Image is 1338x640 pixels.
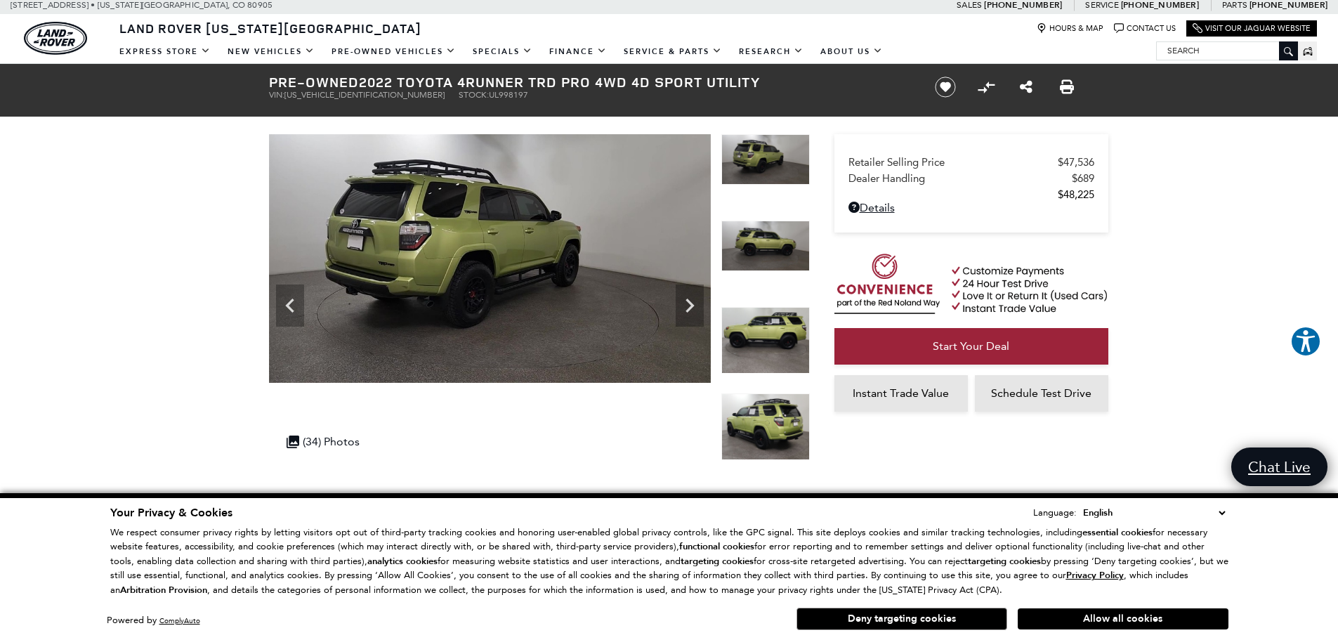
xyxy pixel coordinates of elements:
a: Service & Parts [615,39,730,64]
div: Powered by [107,616,200,625]
a: Specials [464,39,541,64]
a: Land Rover [US_STATE][GEOGRAPHIC_DATA] [111,20,430,37]
button: Save vehicle [930,76,961,98]
button: Deny targeting cookies [796,608,1007,630]
a: $48,225 [848,188,1094,201]
span: Dealer Handling [848,172,1072,185]
button: Allow all cookies [1018,608,1228,629]
select: Language Select [1080,505,1228,521]
nav: Main Navigation [111,39,891,64]
span: Schedule Test Drive [991,386,1091,400]
span: Instant Trade Value [853,386,949,400]
a: EXPRESS STORE [111,39,219,64]
span: $47,536 [1058,156,1094,169]
div: Language: [1033,508,1077,517]
a: About Us [812,39,891,64]
span: $48,225 [1058,188,1094,201]
span: [US_VEHICLE_IDENTIFICATION_NUMBER] [284,90,445,100]
img: Used 2022 Lime Rush Toyota TRD Pro image 8 [269,134,711,383]
strong: targeting cookies [968,555,1041,568]
a: Chat Live [1231,448,1327,486]
img: Used 2022 Lime Rush Toyota TRD Pro image 8 [721,134,810,185]
a: Dealer Handling $689 [848,172,1094,185]
img: Land Rover [24,22,87,55]
u: Privacy Policy [1066,569,1124,582]
a: Details [848,201,1094,214]
span: Start Your Deal [933,339,1009,353]
a: New Vehicles [219,39,323,64]
span: $689 [1072,172,1094,185]
p: We respect consumer privacy rights by letting visitors opt out of third-party tracking cookies an... [110,525,1228,598]
strong: Pre-Owned [269,72,359,91]
div: (34) Photos [280,428,367,455]
input: Search [1157,42,1297,59]
img: Used 2022 Lime Rush Toyota TRD Pro image 11 [721,393,810,460]
span: Land Rover [US_STATE][GEOGRAPHIC_DATA] [119,20,421,37]
span: Retailer Selling Price [848,156,1058,169]
span: Your Privacy & Cookies [110,505,232,521]
a: Contact Us [1114,23,1176,34]
span: UL998197 [489,90,528,100]
span: Chat Live [1241,457,1318,476]
a: ComplyAuto [159,616,200,625]
img: Used 2022 Lime Rush Toyota TRD Pro image 10 [721,307,810,374]
a: land-rover [24,22,87,55]
div: Previous [276,285,304,327]
span: Stock: [459,90,489,100]
a: Visit Our Jaguar Website [1193,23,1311,34]
img: Used 2022 Lime Rush Toyota TRD Pro image 9 [721,221,810,271]
button: Compare Vehicle [976,77,997,98]
aside: Accessibility Help Desk [1290,326,1321,360]
strong: Arbitration Provision [120,584,207,596]
a: Pre-Owned Vehicles [323,39,464,64]
a: Print this Pre-Owned 2022 Toyota 4Runner TRD Pro 4WD 4D Sport Utility [1060,79,1074,96]
div: Next [676,285,704,327]
strong: essential cookies [1082,526,1153,539]
a: Hours & Map [1037,23,1103,34]
strong: targeting cookies [681,555,754,568]
span: VIN: [269,90,284,100]
a: Schedule Test Drive [975,375,1108,412]
a: Research [730,39,812,64]
button: Explore your accessibility options [1290,326,1321,357]
h1: 2022 Toyota 4Runner TRD Pro 4WD 4D Sport Utility [269,74,912,90]
a: Instant Trade Value [834,375,968,412]
strong: functional cookies [679,540,754,553]
a: Start Your Deal [834,328,1108,365]
strong: analytics cookies [367,555,438,568]
a: Retailer Selling Price $47,536 [848,156,1094,169]
a: Finance [541,39,615,64]
a: Share this Pre-Owned 2022 Toyota 4Runner TRD Pro 4WD 4D Sport Utility [1020,79,1032,96]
